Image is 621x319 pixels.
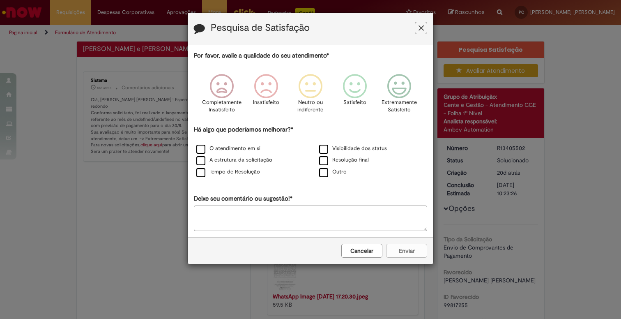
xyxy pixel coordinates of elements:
[382,99,417,114] p: Extremamente Satisfeito
[343,99,366,106] p: Satisfeito
[200,68,242,124] div: Completamente Insatisfeito
[341,244,382,258] button: Cancelar
[202,99,241,114] p: Completamente Insatisfeito
[378,68,420,124] div: Extremamente Satisfeito
[290,68,331,124] div: Neutro ou indiferente
[296,99,325,114] p: Neutro ou indiferente
[196,168,260,176] label: Tempo de Resolução
[211,23,310,33] label: Pesquisa de Satisfação
[194,51,329,60] label: Por favor, avalie a qualidade do seu atendimento*
[196,156,272,164] label: A estrutura da solicitação
[319,145,387,153] label: Visibilidade dos status
[196,145,260,153] label: O atendimento em si
[194,125,427,178] div: Há algo que poderíamos melhorar?*
[194,194,292,203] label: Deixe seu comentário ou sugestão!*
[319,168,347,176] label: Outro
[319,156,369,164] label: Resolução final
[253,99,279,106] p: Insatisfeito
[334,68,376,124] div: Satisfeito
[245,68,287,124] div: Insatisfeito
